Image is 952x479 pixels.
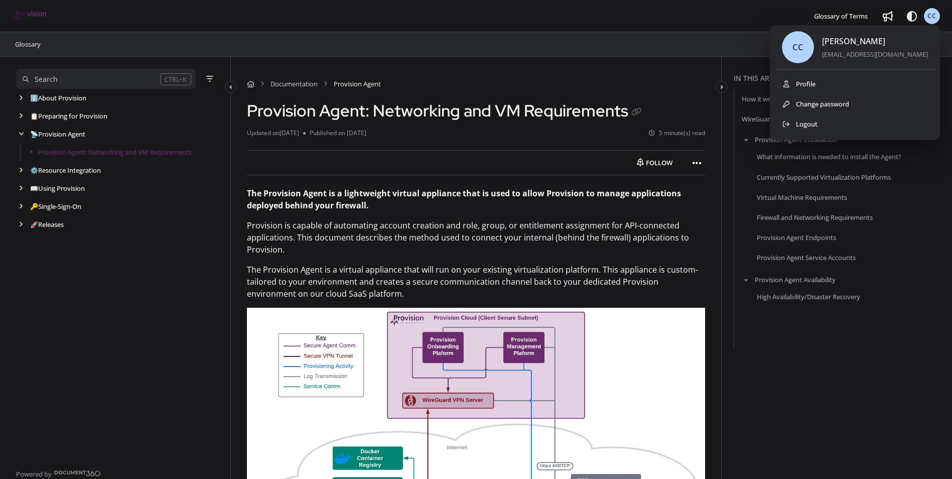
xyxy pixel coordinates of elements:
[16,220,26,229] div: arrow
[54,470,101,476] img: Document360
[757,192,847,202] a: Virtual Machine Requirements
[770,25,940,140] div: CC
[30,202,38,211] span: 🔑
[814,12,868,21] span: Glossary of Terms
[742,134,751,145] button: arrow
[757,212,873,222] a: Firewall and Networking Requirements
[30,130,38,139] span: 📡
[924,8,940,24] button: CC
[14,38,42,50] a: Glossary
[30,183,85,193] a: Using Provision
[16,467,101,479] a: Powered by Document360 - opens in a new tab
[757,232,836,243] a: Provision Agent Endpoints
[30,111,38,121] span: 📋
[247,188,681,211] strong: The Provision Agent is a lightweight virtual appliance that is used to allow Provision to manage ...
[774,74,936,94] button: Profile
[35,74,58,85] div: Search
[30,165,101,175] a: Resource Integration
[247,219,705,256] p: Provision is capable of automating account creation and role, group, or entitlement assignment fo...
[628,155,681,171] button: Follow
[247,264,705,300] p: The Provision Agent is a virtual appliance that will run on your existing virtualization platform...
[742,114,801,124] a: WireGuard Protocol
[757,253,856,263] a: Provision Agent Service Accounts
[649,129,705,138] li: 5 minute(s) read
[734,73,948,84] div: In this article
[30,111,107,121] a: Preparing for Provision
[247,79,254,89] a: Home
[247,129,303,138] li: Updated on [DATE]
[742,274,751,285] button: arrow
[16,69,196,89] button: Search
[30,166,38,175] span: ⚙️
[904,8,920,24] button: Theme options
[16,166,26,175] div: arrow
[30,219,64,229] a: Releases
[880,8,896,24] a: Whats new
[774,94,936,114] button: Change password
[247,101,644,121] h1: Provision Agent: Networking and VM Requirements
[12,11,48,22] img: brand logo
[16,202,26,211] div: arrow
[12,11,48,22] a: Project logo
[757,152,901,162] a: What information is needed to install the Agent?
[225,81,237,93] button: Category toggle
[38,147,192,157] a: Provision Agent: Networking and VM Requirements
[303,129,366,138] li: Published on [DATE]
[716,81,728,93] button: Category toggle
[30,129,85,139] a: Provision Agent
[270,79,318,89] a: Documentation
[160,73,191,85] div: CTRL+K
[30,201,81,211] a: Single-Sign-On
[30,93,86,103] a: About Provision
[774,114,936,134] button: Logout
[742,94,781,104] a: How it works
[822,49,928,59] div: [EMAIL_ADDRESS][DOMAIN_NAME]
[30,184,38,193] span: 📖
[30,220,38,229] span: 🚀
[822,35,928,48] div: [PERSON_NAME]
[30,93,38,102] span: ℹ️
[927,12,936,21] span: CC
[792,41,803,54] span: CC
[16,130,26,139] div: arrow
[628,104,644,121] button: Copy link of Provision Agent: Networking and VM Requirements
[689,155,705,171] button: Article more options
[755,275,836,285] a: Provision Agent Availability
[755,135,837,145] a: Provision Agent Installation
[757,292,860,302] a: High Availability/Disaster Recovery
[757,172,891,182] a: Currently Supported Virtualization Platforms
[16,184,26,193] div: arrow
[334,79,381,89] span: Provision Agent
[16,93,26,103] div: arrow
[16,111,26,121] div: arrow
[16,469,52,479] span: Powered by
[204,73,216,85] button: Filter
